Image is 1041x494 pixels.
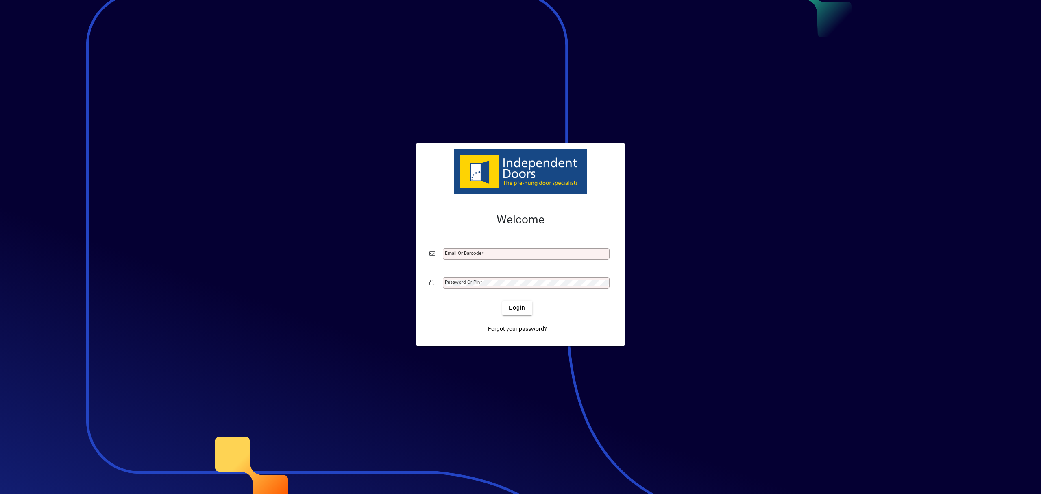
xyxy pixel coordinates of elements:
h2: Welcome [429,213,612,227]
a: Forgot your password? [485,322,550,337]
mat-label: Password or Pin [445,279,480,285]
span: Login [509,304,525,312]
span: Forgot your password? [488,325,547,333]
mat-label: Email or Barcode [445,250,481,256]
button: Login [502,301,532,315]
